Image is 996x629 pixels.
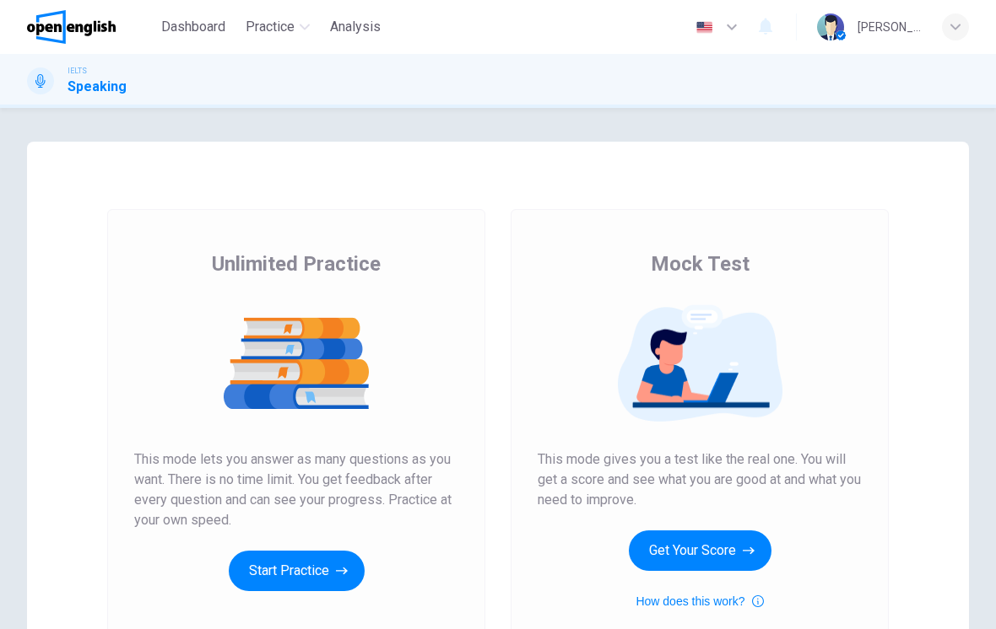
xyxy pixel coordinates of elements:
[229,551,365,591] button: Start Practice
[68,65,87,77] span: IELTS
[538,449,862,510] span: This mode gives you a test like the real one. You will get a score and see what you are good at a...
[858,17,922,37] div: [PERSON_NAME]
[154,12,232,42] button: Dashboard
[239,12,317,42] button: Practice
[629,530,771,571] button: Get Your Score
[694,21,715,34] img: en
[27,10,154,44] a: OpenEnglish logo
[134,449,458,530] span: This mode lets you answer as many questions as you want. There is no time limit. You get feedback...
[68,77,127,97] h1: Speaking
[817,13,844,40] img: Profile picture
[636,591,763,611] button: How does this work?
[212,250,381,277] span: Unlimited Practice
[161,17,225,37] span: Dashboard
[246,17,295,37] span: Practice
[323,12,387,42] button: Analysis
[27,10,116,44] img: OpenEnglish logo
[651,250,750,277] span: Mock Test
[330,17,381,37] span: Analysis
